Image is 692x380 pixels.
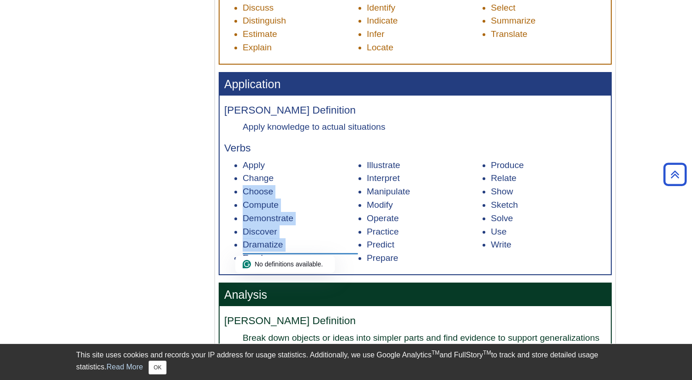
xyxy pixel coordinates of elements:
li: Summarize [491,14,606,28]
li: Write [491,238,606,252]
li: Distinguish [243,14,358,28]
li: Translate [491,28,606,41]
li: Show [491,185,606,199]
li: Predict [367,238,482,252]
sup: TM [431,350,439,356]
h3: Application [220,73,611,96]
li: Demonstrate [243,212,358,225]
li: Employ [243,252,358,265]
li: Solve [491,212,606,225]
li: Relate [491,172,606,185]
li: Choose [243,185,358,199]
li: Modify [367,199,482,212]
li: Apply [243,159,358,172]
li: Discuss [243,1,358,15]
li: Use [491,225,606,239]
dd: Break down objects or ideas into simpler parts and find evidence to support generalizations [243,332,606,344]
li: Interpret [367,172,482,185]
sup: TM [483,350,491,356]
li: Produce [491,159,606,172]
h4: [PERSON_NAME] Definition [224,105,606,116]
h4: [PERSON_NAME] Definition [224,315,606,327]
li: Sketch [491,199,606,212]
a: Read More [107,363,143,371]
div: This site uses cookies and records your IP address for usage statistics. Additionally, we use Goo... [76,350,616,374]
li: Manipulate [367,185,482,199]
li: Identify [367,1,482,15]
li: Explain [243,41,358,54]
button: Close [149,361,167,374]
li: Infer [367,28,482,41]
li: Change [243,172,358,185]
li: Practice [367,225,482,239]
li: Indicate [367,14,482,28]
li: Operate [367,212,482,225]
h3: Analysis [220,283,611,306]
a: Back to Top [660,168,690,181]
li: Prepare [367,252,482,265]
li: Select [491,1,606,15]
li: Locate [367,41,482,54]
h4: Verbs [224,143,606,154]
li: Estimate [243,28,358,41]
li: Illustrate [367,159,482,172]
dd: Apply knowledge to actual situations [243,121,606,133]
li: Dramatize [243,238,358,252]
li: Discover [243,225,358,239]
li: Compute [243,199,358,212]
